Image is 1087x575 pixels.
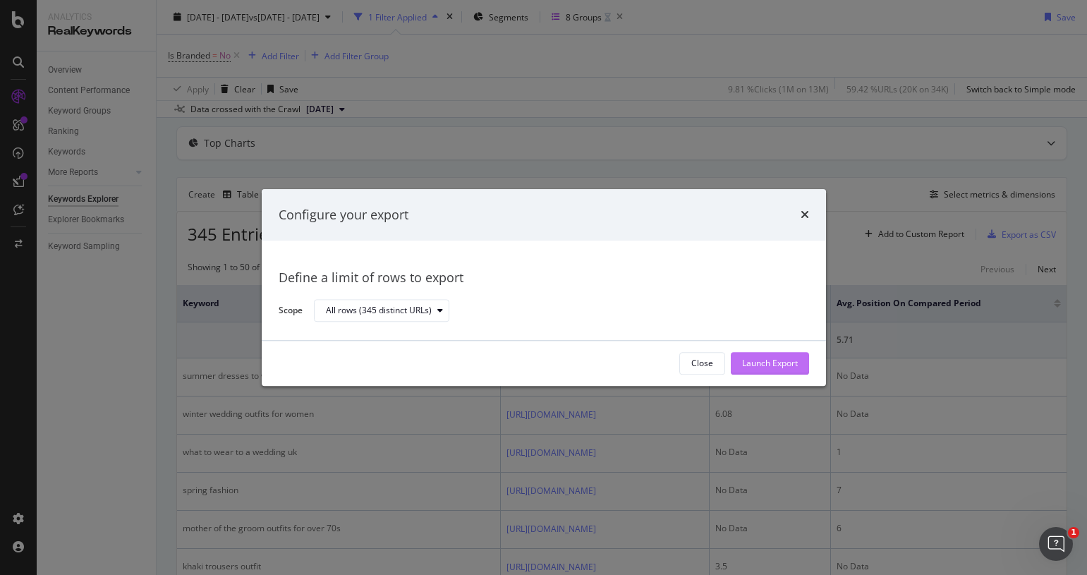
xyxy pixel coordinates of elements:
div: Define a limit of rows to export [279,270,809,288]
span: 1 [1068,527,1079,538]
div: times [801,206,809,224]
iframe: Intercom live chat [1039,527,1073,561]
div: Configure your export [279,206,408,224]
label: Scope [279,304,303,320]
button: Close [679,352,725,375]
div: All rows (345 distinct URLs) [326,307,432,315]
div: modal [262,189,826,386]
div: Close [691,358,713,370]
button: Launch Export [731,352,809,375]
div: Launch Export [742,358,798,370]
button: All rows (345 distinct URLs) [314,300,449,322]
